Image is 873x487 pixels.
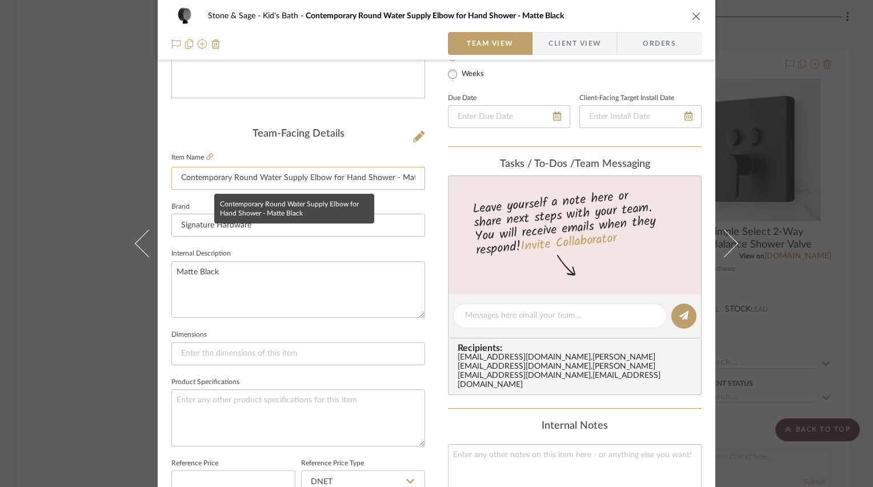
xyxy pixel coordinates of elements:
[171,332,207,338] label: Dimensions
[500,159,575,169] span: Tasks / To-Dos /
[171,214,425,237] input: Enter Brand
[459,69,484,79] label: Weeks
[691,11,702,21] button: close
[211,39,221,49] img: Remove from project
[263,12,306,20] span: Kid's Bath
[630,32,688,55] span: Orders
[548,32,601,55] span: Client View
[306,12,564,20] span: Contemporary Round Water Supply Elbow for Hand Shower - Matte Black
[171,128,425,141] div: Team-Facing Details
[448,158,702,171] div: team Messaging
[208,12,263,20] span: Stone & Sage
[448,95,476,101] label: Due Date
[171,251,231,257] label: Internal Description
[579,105,702,128] input: Enter Install Date
[458,343,696,353] span: Recipients:
[171,167,425,190] input: Enter Item Name
[171,5,199,27] img: f89b4e74-f0d5-44e6-8eb6-9d428633c8d2_48x40.jpg
[171,380,239,385] label: Product Specifications
[579,95,674,101] label: Client-Facing Target Install Date
[447,183,703,260] div: Leave yourself a note here or share next steps with your team. You will receive emails when they ...
[448,420,702,433] div: Internal Notes
[458,353,696,390] div: [EMAIL_ADDRESS][DOMAIN_NAME] , [PERSON_NAME][EMAIL_ADDRESS][DOMAIN_NAME] , [PERSON_NAME][EMAIL_AD...
[448,105,570,128] input: Enter Due Date
[171,153,213,162] label: Item Name
[448,49,507,81] mat-radio-group: Select item type
[171,204,190,210] label: Brand
[301,461,364,466] label: Reference Price Type
[171,461,218,466] label: Reference Price
[467,32,514,55] span: Team View
[171,342,425,365] input: Enter the dimensions of this item
[520,229,618,257] a: Invite Collaborator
